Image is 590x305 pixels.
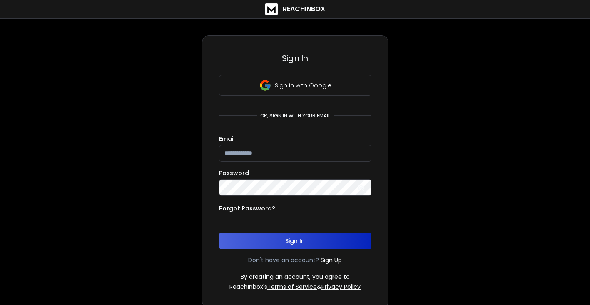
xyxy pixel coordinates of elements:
button: Sign In [219,232,371,249]
p: Sign in with Google [275,81,331,90]
p: or, sign in with your email [257,112,334,119]
a: Sign Up [321,256,342,264]
button: Sign in with Google [219,75,371,96]
img: logo [265,3,278,15]
a: ReachInbox [265,3,325,15]
a: Privacy Policy [321,282,361,291]
a: Terms of Service [267,282,317,291]
h1: ReachInbox [283,4,325,14]
h3: Sign In [219,52,371,64]
p: ReachInbox's & [229,282,361,291]
p: Forgot Password? [219,204,275,212]
label: Password [219,170,249,176]
p: By creating an account, you agree to [241,272,350,281]
p: Don't have an account? [248,256,319,264]
label: Email [219,136,235,142]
